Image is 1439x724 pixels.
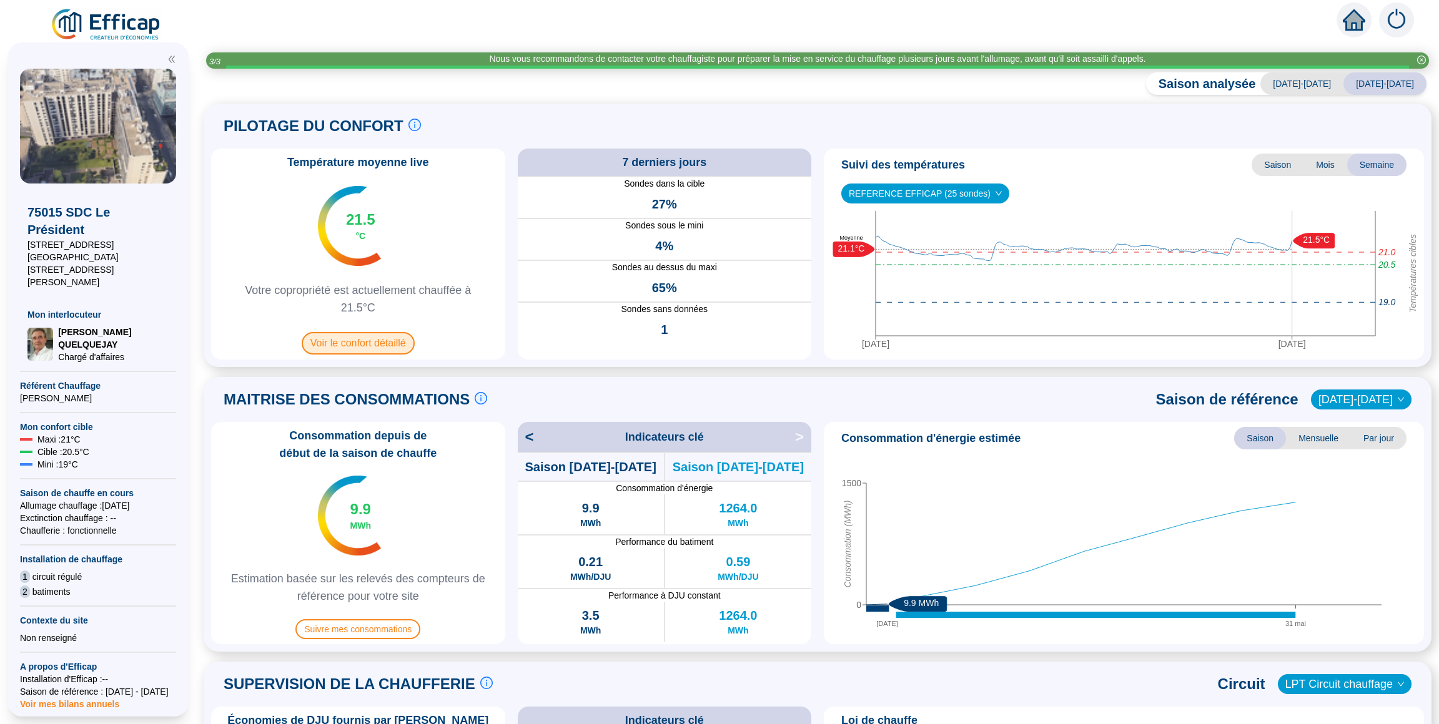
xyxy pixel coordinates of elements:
span: Référent Chauffage [20,379,176,392]
span: Mensuelle [1286,427,1351,449]
tspan: [DATE] [1278,339,1306,349]
span: Performance du batiment [518,536,812,548]
span: Mon interlocuteur [27,308,169,321]
span: Saison de référence [1156,389,1298,409]
span: 65% [652,279,677,296]
span: Saison [1234,427,1286,449]
span: Consommation depuis de début de la saison de chauffe [216,427,500,462]
span: MWh/DJU [718,570,758,583]
text: 21.5°C [1303,235,1330,245]
span: PILOTAGE DU CONFORT [224,116,403,136]
span: Allumage chauffage : [DATE] [20,499,176,512]
span: 2 [20,585,30,598]
span: Saison [DATE]-[DATE] [525,458,656,476]
span: [DATE]-[DATE] [1343,72,1427,95]
span: Suivre mes consommations [295,619,420,639]
span: close-circle [1417,56,1426,64]
span: Estimation basée sur les relevés des compteurs de référence pour votre site [216,570,500,605]
span: circuit régulé [32,570,82,583]
span: Installation d'Efficap : -- [20,673,176,685]
span: down [1397,396,1405,403]
tspan: 21.0 [1378,247,1395,257]
span: info-circle [480,677,493,689]
span: Suivi des températures [841,156,965,174]
span: [PERSON_NAME] [20,392,176,404]
span: MWh [728,624,748,637]
span: double-left [167,55,176,64]
span: info-circle [475,392,487,404]
span: Saison de référence : [DATE] - [DATE] [20,685,176,698]
tspan: [DATE] [876,619,898,627]
span: Exctinction chauffage : -- [20,512,176,524]
tspan: 0 [856,600,861,610]
span: Sondes sans données [518,303,812,316]
span: 0.59 [726,553,750,570]
span: MWh [580,624,601,637]
span: 3.5 [582,607,600,624]
span: batiments [32,585,71,598]
span: [PERSON_NAME] QUELQUEJAY [58,326,169,351]
span: 0.21 [578,553,603,570]
img: indicateur températures [318,476,381,555]
tspan: 1500 [842,478,861,488]
tspan: 19.0 [1378,297,1395,307]
span: [DATE]-[DATE] [1260,72,1343,95]
span: Installation de chauffage [20,553,176,565]
span: down [995,190,1002,197]
span: MWh [350,519,371,532]
span: < [518,427,534,447]
span: Circuit [1218,674,1265,694]
span: 21.5 [346,210,375,230]
span: info-circle [408,119,421,131]
i: 3 / 3 [209,57,220,66]
span: MWh [580,517,601,529]
span: Votre copropriété est actuellement chauffée à 21.5°C [216,281,500,316]
span: Saison [DATE]-[DATE] [673,458,804,476]
tspan: Consommation (MWh) [843,500,853,587]
span: Mois [1303,154,1347,176]
span: Contexte du site [20,614,176,627]
span: Voir mes bilans annuels [20,692,119,709]
span: Sondes sous le mini [518,219,812,232]
span: down [1397,680,1405,688]
span: Température moyenne live [280,154,437,171]
span: 75015 SDC Le Président [27,203,169,238]
span: MWh/DJU [570,570,611,583]
span: [STREET_ADDRESS][GEOGRAPHIC_DATA][STREET_ADDRESS][PERSON_NAME] [27,238,169,288]
span: MAITRISE DES CONSOMMATIONS [224,389,470,409]
span: Sondes dans la cible [518,177,812,190]
span: LPT Circuit chauffage [1285,675,1404,693]
span: Consommation d'énergie [518,482,812,494]
span: Saison analysée [1146,75,1256,92]
span: Par jour [1351,427,1407,449]
span: 1 [20,570,30,583]
tspan: 20.5 [1378,260,1395,270]
text: 9.9 MWh [904,598,939,608]
span: REFERENCE EFFICAP (25 sondes) [849,184,1002,203]
img: alerts [1379,2,1414,37]
span: 1264.0 [719,499,757,517]
text: Moyenne [839,235,863,241]
span: A propos d'Efficap [20,660,176,673]
span: home [1343,9,1365,31]
span: MWh [728,517,748,529]
span: Sondes au dessus du maxi [518,261,812,274]
span: Saison de chauffe en cours [20,487,176,499]
span: Indicateurs clé [625,428,704,446]
img: indicateur températures [318,186,381,266]
span: Semaine [1347,154,1407,176]
span: 9.9 [350,499,371,519]
span: 27% [652,195,677,213]
span: Saison [1252,154,1303,176]
span: Voir le confort détaillé [302,332,415,355]
img: efficap energie logo [50,7,163,42]
tspan: [DATE] [862,339,889,349]
span: 9.9 [582,499,600,517]
span: 7 derniers jours [622,154,706,171]
span: > [795,427,811,447]
span: °C [355,230,365,242]
div: Nous vous recommandons de contacter votre chauffagiste pour préparer la mise en service du chauff... [489,52,1145,66]
tspan: Températures cibles [1408,234,1418,313]
span: 2020-2021 [1318,390,1404,409]
span: Mon confort cible [20,421,176,433]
